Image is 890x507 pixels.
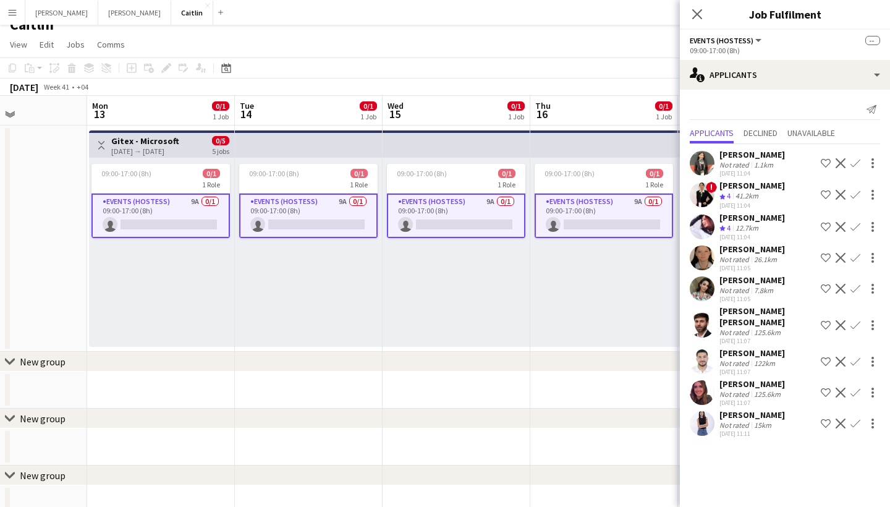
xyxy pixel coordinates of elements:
div: Not rated [719,359,752,368]
div: 1.1km [752,160,776,169]
div: [PERSON_NAME] [719,378,785,390]
div: [PERSON_NAME] [719,275,785,286]
h1: Caitlin [10,15,54,34]
span: Wed [388,100,404,111]
span: 16 [533,107,551,121]
div: 26.1km [752,255,779,264]
span: Week 41 [41,82,72,92]
div: +04 [77,82,88,92]
div: Not rated [719,255,752,264]
div: [PERSON_NAME] [719,244,785,255]
span: 0/1 [507,101,525,111]
span: View [10,39,27,50]
div: [PERSON_NAME] [719,180,785,191]
div: 122km [752,359,778,368]
div: [PERSON_NAME] [719,149,785,160]
span: 09:00-17:00 (8h) [101,169,151,178]
div: 7.8km [752,286,776,295]
div: 09:00-17:00 (8h) [690,46,880,55]
span: ! [706,182,717,193]
span: Unavailable [787,129,835,137]
div: Not rated [719,420,752,430]
span: 1 Role [645,180,663,189]
div: [PERSON_NAME] [719,212,785,223]
span: 0/1 [350,169,368,178]
div: [DATE] 11:05 [719,295,785,303]
div: 5 jobs [212,145,229,156]
div: [PERSON_NAME] [719,409,785,420]
app-card-role: Events (Hostess)9A0/109:00-17:00 (8h) [91,194,230,238]
div: [PERSON_NAME] [719,347,785,359]
div: 1 Job [656,112,672,121]
span: 0/1 [203,169,220,178]
div: 41.2km [733,191,761,202]
div: 15km [752,420,774,430]
app-job-card: 09:00-17:00 (8h)0/11 RoleEvents (Hostess)9A0/109:00-17:00 (8h) [91,164,230,238]
span: 13 [90,107,108,121]
span: 09:00-17:00 (8h) [545,169,595,178]
button: Caitlin [171,1,213,25]
div: New group [20,412,66,425]
div: 1 Job [360,112,376,121]
span: 1 Role [202,180,220,189]
div: [DATE] 11:11 [719,430,785,438]
span: 1 Role [350,180,368,189]
div: New group [20,356,66,368]
app-card-role: Events (Hostess)9A0/109:00-17:00 (8h) [387,194,525,238]
button: [PERSON_NAME] [25,1,98,25]
span: 0/1 [498,169,515,178]
span: Declined [744,129,778,137]
div: Not rated [719,328,752,337]
span: 0/5 [212,136,229,145]
button: [PERSON_NAME] [98,1,171,25]
span: 4 [727,223,731,232]
span: 0/1 [655,101,672,111]
div: [DATE] → [DATE] [111,147,179,156]
div: [DATE] 11:04 [719,169,785,177]
app-card-role: Events (Hostess)9A0/109:00-17:00 (8h) [239,194,378,238]
div: 1 Job [213,112,229,121]
span: 15 [386,107,404,121]
span: 1 Role [498,180,515,189]
span: Tue [240,100,254,111]
a: Jobs [61,36,90,53]
div: [DATE] 11:07 [719,399,785,407]
span: Events (Hostess) [690,36,753,45]
span: 09:00-17:00 (8h) [249,169,299,178]
span: Applicants [690,129,734,137]
div: 125.6km [752,390,783,399]
div: 12.7km [733,223,761,234]
span: 0/1 [360,101,377,111]
div: Not rated [719,160,752,169]
app-job-card: 09:00-17:00 (8h)0/11 RoleEvents (Hostess)9A0/109:00-17:00 (8h) [387,164,525,238]
app-card-role: Events (Hostess)9A0/109:00-17:00 (8h) [535,194,673,238]
div: 1 Job [508,112,524,121]
div: Not rated [719,390,752,399]
span: Comms [97,39,125,50]
div: [DATE] 11:07 [719,368,785,376]
span: 0/1 [646,169,663,178]
a: View [5,36,32,53]
div: Applicants [680,60,890,90]
span: -- [865,36,880,45]
div: [DATE] 11:05 [719,264,785,272]
div: [DATE] 11:07 [719,337,816,345]
button: Events (Hostess) [690,36,763,45]
span: 4 [727,191,731,200]
div: 125.6km [752,328,783,337]
span: 0/1 [212,101,229,111]
h3: Job Fulfilment [680,6,890,22]
span: 14 [238,107,254,121]
app-job-card: 09:00-17:00 (8h)0/11 RoleEvents (Hostess)9A0/109:00-17:00 (8h) [239,164,378,238]
span: Mon [92,100,108,111]
app-job-card: 09:00-17:00 (8h)0/11 RoleEvents (Hostess)9A0/109:00-17:00 (8h) [535,164,673,238]
h3: Gitex - Microsoft [111,135,179,147]
span: Thu [535,100,551,111]
div: [DATE] 11:04 [719,202,785,210]
span: Edit [40,39,54,50]
div: Not rated [719,286,752,295]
